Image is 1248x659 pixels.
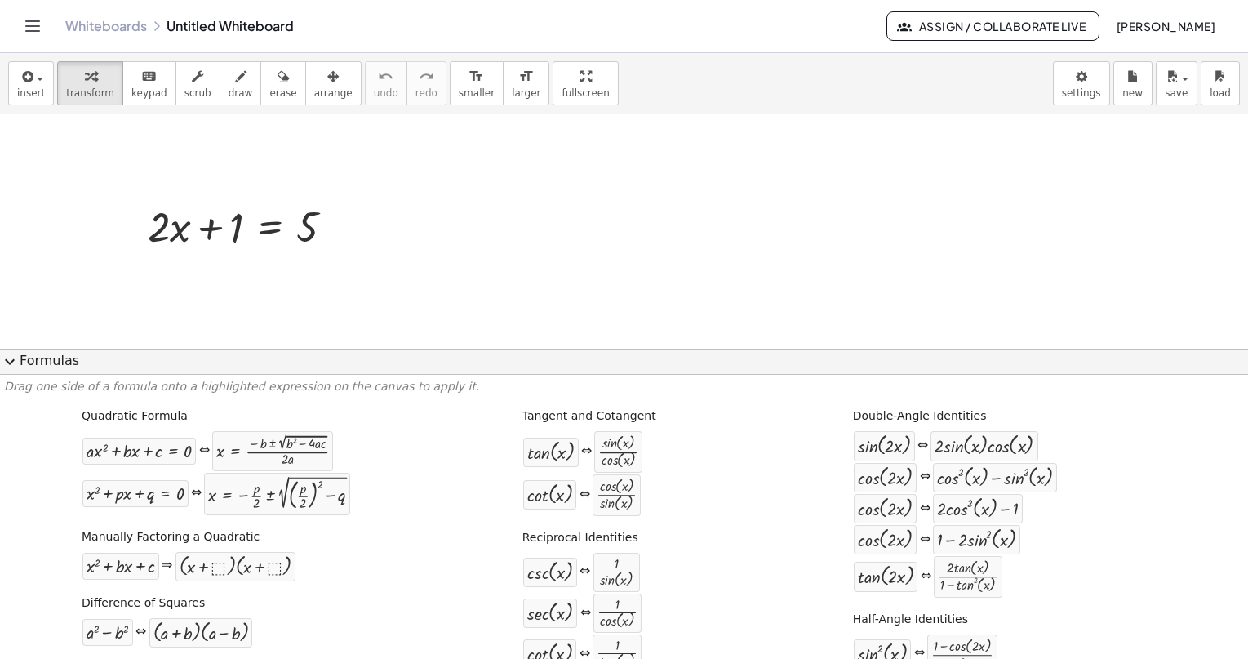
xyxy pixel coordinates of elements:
[229,87,253,99] span: draw
[580,604,591,623] div: ⇔
[1062,87,1101,99] span: settings
[921,568,931,586] div: ⇔
[66,87,114,99] span: transform
[17,87,45,99] span: insert
[269,87,296,99] span: erase
[1122,87,1143,99] span: new
[365,61,407,105] button: undoundo
[1156,61,1197,105] button: save
[82,529,260,545] label: Manually Factoring a Quadratic
[415,87,437,99] span: redo
[419,67,434,87] i: redo
[562,87,609,99] span: fullscreen
[503,61,549,105] button: format_sizelarger
[1165,87,1188,99] span: save
[886,11,1099,41] button: Assign / Collaborate Live
[406,61,446,105] button: redoredo
[1103,11,1228,41] button: [PERSON_NAME]
[305,61,362,105] button: arrange
[450,61,504,105] button: format_sizesmaller
[122,61,176,105] button: keyboardkeypad
[4,379,1244,395] p: Drag one side of a formula onto a highlighted expression on the canvas to apply it.
[853,612,968,628] label: Half-Angle Identities
[1116,19,1215,33] span: [PERSON_NAME]
[82,595,205,612] label: Difference of Squares
[518,67,534,87] i: format_size
[131,87,167,99] span: keypad
[191,484,202,503] div: ⇔
[1113,61,1153,105] button: new
[1201,61,1240,105] button: load
[553,61,618,105] button: fullscreen
[57,61,123,105] button: transform
[135,623,146,642] div: ⇔
[199,442,210,461] div: ⇔
[1210,87,1231,99] span: load
[65,18,147,34] a: Whiteboards
[162,557,172,576] div: ⇒
[141,67,157,87] i: keyboard
[522,408,656,425] label: Tangent and Cotangent
[920,468,930,487] div: ⇔
[314,87,353,99] span: arrange
[580,486,590,505] div: ⇔
[82,408,188,425] label: Quadratic Formula
[8,61,54,105] button: insert
[522,530,638,546] label: Reciprocal Identities
[920,500,930,519] div: ⇔
[512,87,540,99] span: larger
[580,563,590,581] div: ⇔
[900,19,1086,33] span: Assign / Collaborate Live
[374,87,398,99] span: undo
[853,408,987,425] label: Double-Angle Identities
[260,61,305,105] button: erase
[378,67,393,87] i: undo
[459,87,495,99] span: smaller
[175,61,220,105] button: scrub
[581,443,592,461] div: ⇔
[917,437,928,456] div: ⇔
[920,531,930,550] div: ⇔
[469,67,484,87] i: format_size
[20,13,46,39] button: Toggle navigation
[220,61,262,105] button: draw
[1053,61,1110,105] button: settings
[184,87,211,99] span: scrub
